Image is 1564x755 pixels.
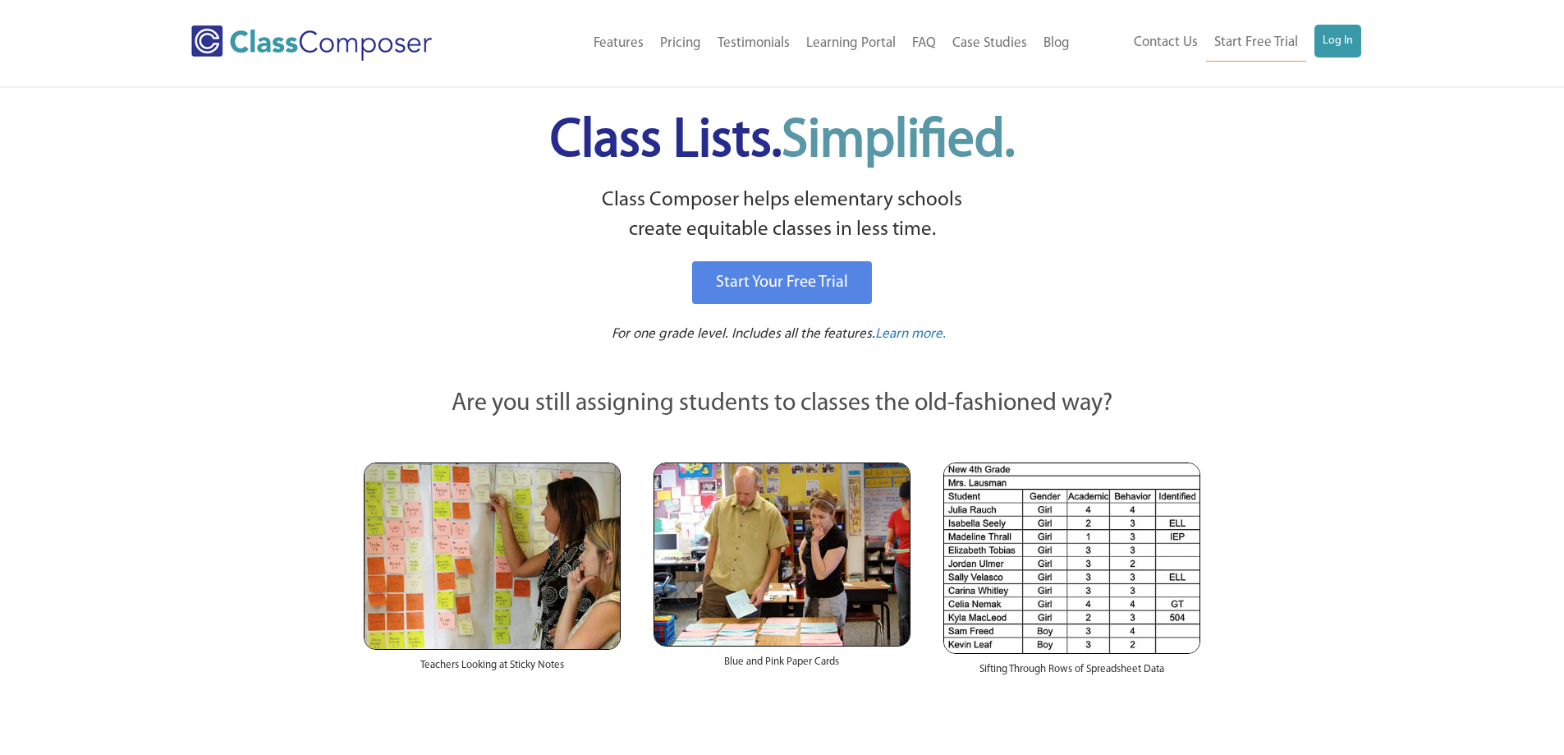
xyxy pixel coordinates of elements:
a: Blog [1035,25,1078,62]
img: Class Composer [191,25,432,61]
a: Testimonials [709,25,798,62]
nav: Header Menu [499,25,1078,62]
a: Learn more. [875,325,946,345]
a: Case Studies [944,25,1035,62]
p: Class Composer helps elementary schools create equitable classes in less time. [361,186,1204,246]
nav: Header Menu [1078,25,1361,62]
span: Simplified. [782,115,1015,168]
div: Sifting Through Rows of Spreadsheet Data [943,654,1200,693]
div: Blue and Pink Paper Cards [654,647,910,686]
img: Spreadsheets [943,463,1200,654]
img: Teachers Looking at Sticky Notes [364,463,621,650]
a: FAQ [904,25,944,62]
a: Contact Us [1126,25,1206,61]
div: Teachers Looking at Sticky Notes [364,650,621,689]
p: Are you still assigning students to classes the old-fashioned way? [364,386,1201,422]
span: For one grade level. Includes all the features. [612,327,875,341]
a: Log In [1314,25,1361,58]
span: Class Lists. [550,115,1015,168]
a: Start Free Trial [1206,25,1306,62]
a: Learning Portal [798,25,904,62]
img: Blue and Pink Paper Cards [654,463,910,646]
a: Pricing [652,25,709,62]
span: Start Your Free Trial [716,274,848,291]
a: Start Your Free Trial [692,261,872,304]
span: Learn more. [875,327,946,341]
a: Features [585,25,652,62]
